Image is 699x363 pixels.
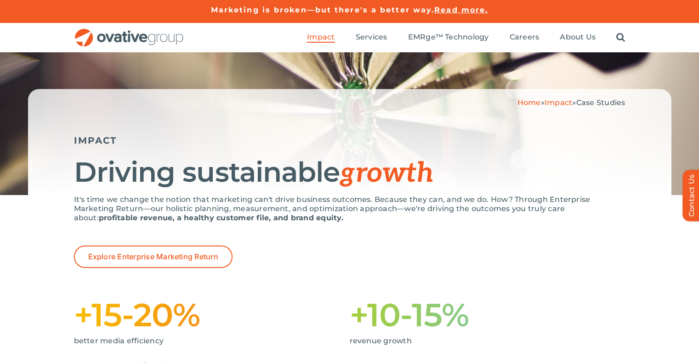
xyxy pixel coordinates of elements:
a: EMRge™ Technology [408,33,489,43]
span: Impact [307,33,335,42]
a: Search [616,33,625,43]
a: Marketing is broken—but there's a better way. [211,6,435,14]
span: » » [517,98,625,107]
a: Home [517,98,541,107]
span: Explore Enterprise Marketing Return [88,252,218,261]
h1: Driving sustainable [74,157,625,188]
a: Read more. [434,6,488,14]
nav: Menu [307,23,625,52]
h5: IMPACT [74,135,625,146]
a: Services [356,33,387,43]
span: Case Studies [576,98,625,107]
a: About Us [560,33,596,43]
a: Impact [307,33,335,43]
a: Impact [545,98,572,107]
span: EMRge™ Technology [408,33,489,42]
p: It's time we change the notion that marketing can't drive business outcomes. Because they can, an... [74,195,625,223]
p: revenue growth [350,336,612,346]
a: OG_Full_horizontal_RGB [74,28,184,36]
span: growth [340,157,433,190]
h1: +10-15% [350,300,625,329]
a: Careers [510,33,540,43]
span: Careers [510,33,540,42]
h1: +15-20% [74,300,350,329]
a: Explore Enterprise Marketing Return [74,246,233,268]
strong: profitable revenue, a healthy customer file, and brand equity. [99,213,343,222]
span: About Us [560,33,596,42]
p: better media efficiency [74,336,336,346]
span: Services [356,33,387,42]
